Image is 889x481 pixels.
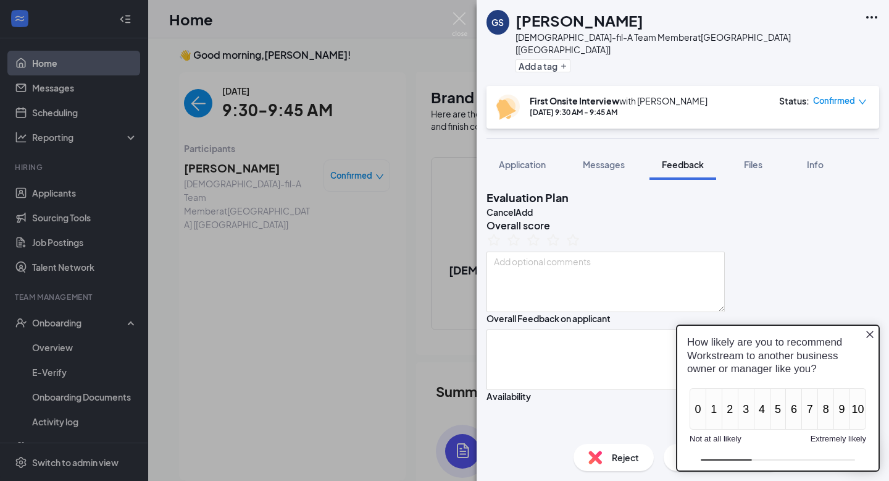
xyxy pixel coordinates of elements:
[662,159,704,170] span: Feedback
[858,98,867,106] span: down
[515,59,570,72] button: PlusAdd a tag
[515,205,533,219] button: Add
[526,232,541,247] svg: StarBorder
[813,95,855,107] span: Confirmed
[491,16,504,28] div: GS
[612,451,639,464] span: Reject
[486,312,611,325] div: Overall Feedback on applicant
[486,232,501,247] svg: StarBorder
[667,315,889,481] iframe: Sprig User Feedback Dialog
[486,205,515,219] button: Cancel
[744,159,762,170] span: Files
[583,159,625,170] span: Messages
[486,190,725,205] h2: Evaluation Plan
[566,232,580,247] svg: StarBorder
[530,107,707,117] div: [DATE] 9:30 AM - 9:45 AM
[486,219,725,232] h3: Overall score
[499,159,546,170] span: Application
[515,10,643,31] h1: [PERSON_NAME]
[864,10,879,25] svg: Ellipses
[560,62,567,70] svg: Plus
[530,95,619,106] b: First Onsite Interview
[506,232,521,247] svg: StarBorder
[530,95,707,107] div: with [PERSON_NAME]
[807,159,824,170] span: Info
[546,232,561,247] svg: StarBorder
[779,95,809,107] div: Status :
[515,31,858,56] div: [DEMOGRAPHIC_DATA]-fil-A Team Member at [GEOGRAPHIC_DATA] [[GEOGRAPHIC_DATA]]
